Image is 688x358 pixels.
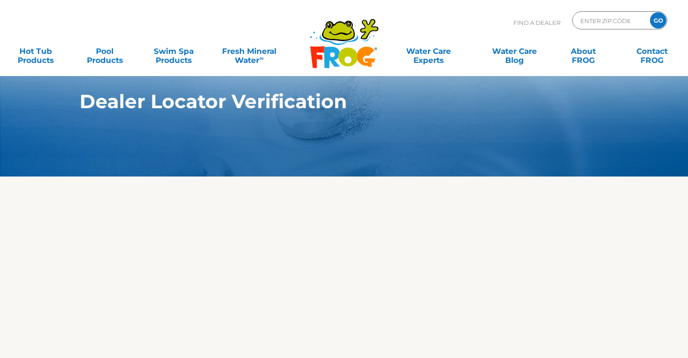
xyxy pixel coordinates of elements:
[579,14,641,27] input: Zip Code Form
[259,55,263,62] sup: ∞
[216,42,283,60] a: Fresh MineralWater∞
[626,42,679,60] a: ContactFROG
[650,12,666,29] input: GO
[78,42,131,60] a: PoolProducts
[147,42,200,60] a: Swim SpaProducts
[385,42,472,60] a: Water CareExperts
[513,11,560,34] p: Find A Dealer
[80,91,567,112] h1: Dealer Locator Verification
[556,42,610,60] a: AboutFROG
[488,42,541,60] a: Water CareBlog
[9,42,62,60] a: Hot TubProducts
